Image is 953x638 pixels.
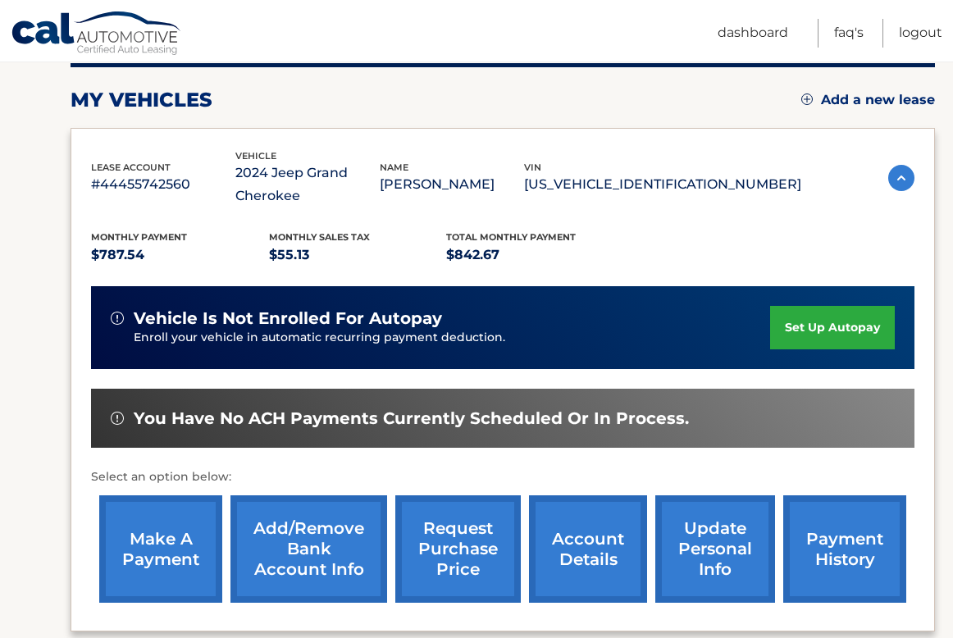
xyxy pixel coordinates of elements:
[801,93,813,105] img: add.svg
[834,19,864,48] a: FAQ's
[446,244,624,267] p: $842.67
[111,412,124,425] img: alert-white.svg
[235,150,276,162] span: vehicle
[134,329,770,347] p: Enroll your vehicle in automatic recurring payment deduction.
[529,495,647,603] a: account details
[91,173,235,196] p: #44455742560
[11,11,183,58] a: Cal Automotive
[269,231,370,243] span: Monthly sales Tax
[888,165,914,191] img: accordion-active.svg
[395,495,521,603] a: request purchase price
[380,173,524,196] p: [PERSON_NAME]
[446,231,576,243] span: Total Monthly Payment
[134,408,689,429] span: You have no ACH payments currently scheduled or in process.
[718,19,788,48] a: Dashboard
[899,19,942,48] a: Logout
[770,306,895,349] a: set up autopay
[235,162,380,207] p: 2024 Jeep Grand Cherokee
[380,162,408,173] span: name
[801,92,935,108] a: Add a new lease
[655,495,775,603] a: update personal info
[524,162,541,173] span: vin
[91,231,187,243] span: Monthly Payment
[111,312,124,325] img: alert-white.svg
[91,244,269,267] p: $787.54
[134,308,442,329] span: vehicle is not enrolled for autopay
[91,162,171,173] span: lease account
[99,495,222,603] a: make a payment
[269,244,447,267] p: $55.13
[230,495,387,603] a: Add/Remove bank account info
[91,467,914,487] p: Select an option below:
[524,173,801,196] p: [US_VEHICLE_IDENTIFICATION_NUMBER]
[783,495,906,603] a: payment history
[71,88,212,112] h2: my vehicles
